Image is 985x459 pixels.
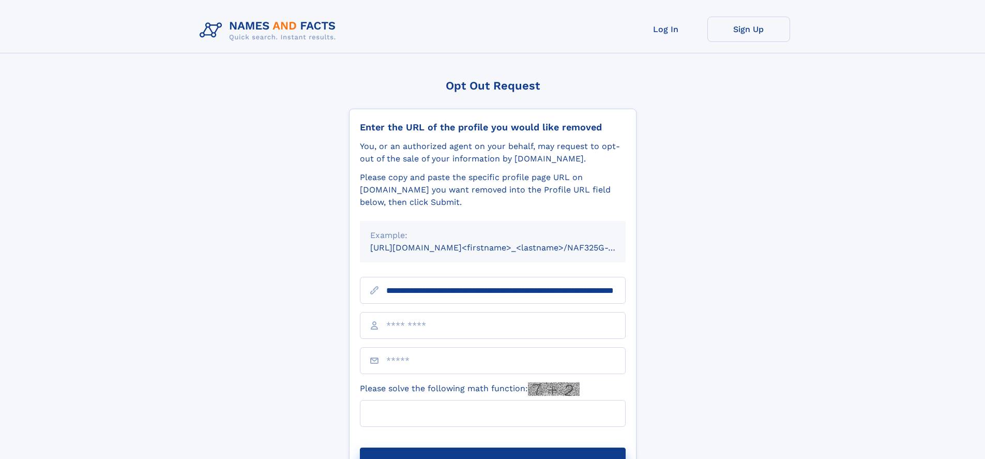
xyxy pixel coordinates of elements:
[707,17,790,42] a: Sign Up
[360,382,580,396] label: Please solve the following math function:
[370,229,615,242] div: Example:
[195,17,344,45] img: Logo Names and Facts
[360,171,626,209] div: Please copy and paste the specific profile page URL on [DOMAIN_NAME] you want removed into the Pr...
[349,79,637,92] div: Opt Out Request
[360,140,626,165] div: You, or an authorized agent on your behalf, may request to opt-out of the sale of your informatio...
[370,243,645,253] small: [URL][DOMAIN_NAME]<firstname>_<lastname>/NAF325G-xxxxxxxx
[625,17,707,42] a: Log In
[360,122,626,133] div: Enter the URL of the profile you would like removed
